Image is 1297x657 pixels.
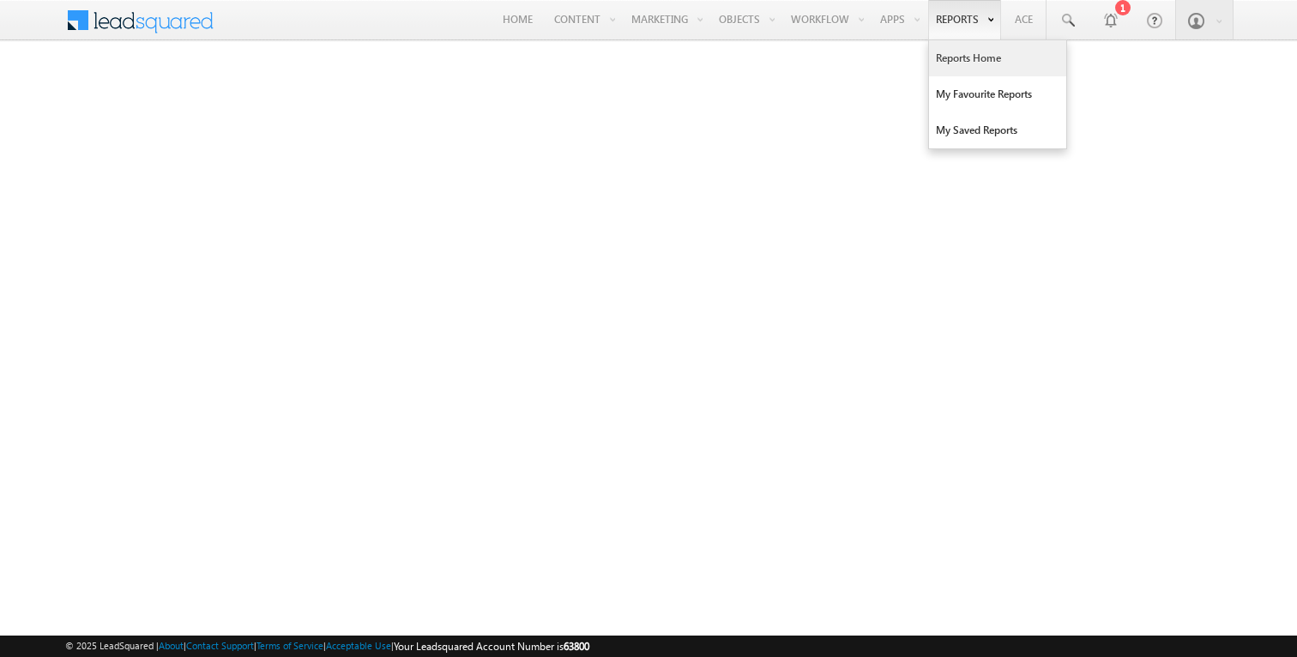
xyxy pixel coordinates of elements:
[326,640,391,651] a: Acceptable Use
[256,640,323,651] a: Terms of Service
[159,640,184,651] a: About
[65,638,589,654] span: © 2025 LeadSquared | | | | |
[186,640,254,651] a: Contact Support
[929,112,1066,148] a: My Saved Reports
[394,640,589,653] span: Your Leadsquared Account Number is
[564,640,589,653] span: 63800
[929,76,1066,112] a: My Favourite Reports
[929,40,1066,76] a: Reports Home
